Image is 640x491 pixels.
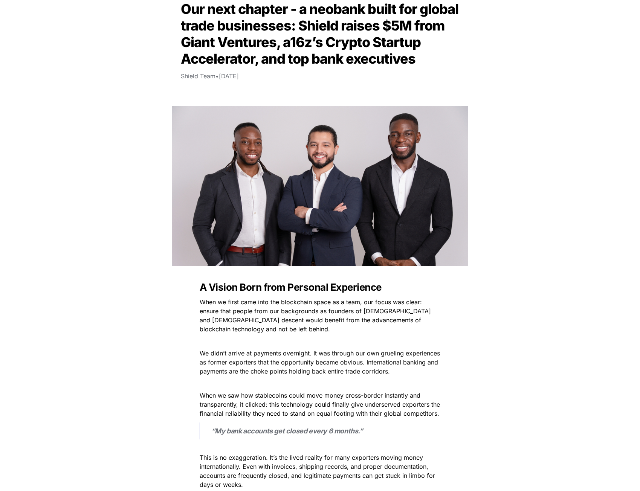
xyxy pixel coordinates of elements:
[215,72,219,80] span: •
[219,72,239,80] span: [DATE]
[211,427,363,435] strong: “My bank accounts get closed every 6 months.”
[200,298,433,333] span: When we first came into the blockchain space as a team, our focus was clear: ensure that people f...
[200,349,442,375] span: We didn’t arrive at payments overnight. It was through our own grueling experiences as former exp...
[181,1,461,67] span: Our next chapter - a neobank built for global trade businesses: Shield raises $5M from Giant Vent...
[200,392,442,417] span: When we saw how stablecoins could move money cross-border instantly and transparently, it clicked...
[200,454,437,488] span: This is no exaggeration. It’s the lived reality for many exporters moving money internationally. ...
[200,281,382,293] strong: A Vision Born from Personal Experience
[181,72,215,80] span: Shield Team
